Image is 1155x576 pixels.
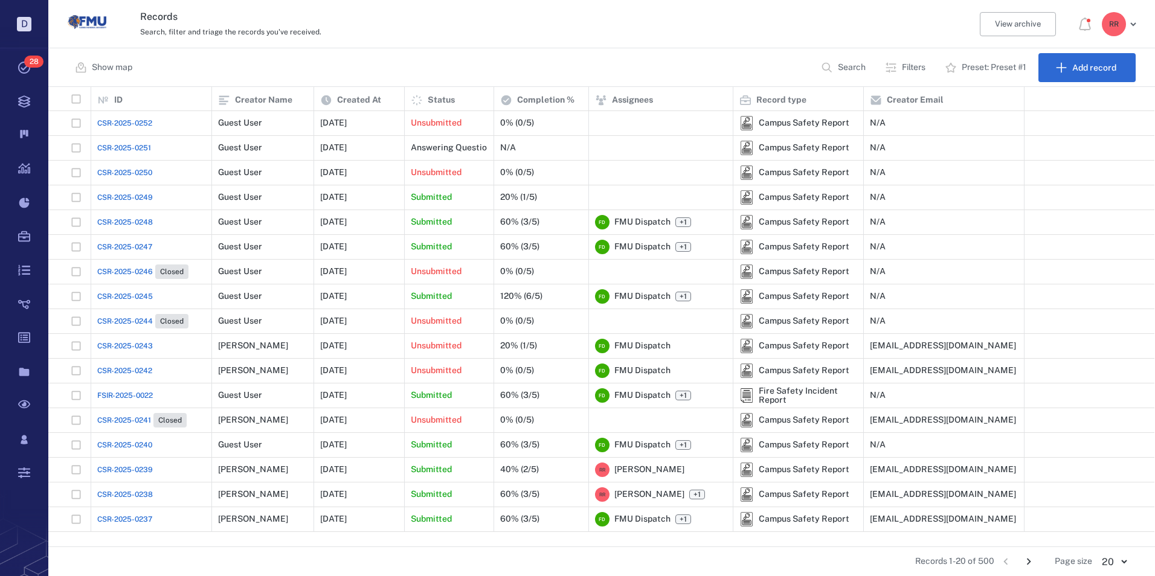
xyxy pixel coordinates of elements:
div: N/A [870,292,886,301]
div: Campus Safety Report [759,193,849,202]
span: FMU Dispatch [614,389,671,402]
span: Closed [156,415,184,426]
p: Submitted [411,439,452,451]
img: icon Campus Safety Report [739,165,754,180]
p: Unsubmitted [411,315,462,327]
div: [EMAIL_ADDRESS][DOMAIN_NAME] [870,366,1016,375]
img: Florida Memorial University logo [68,3,106,42]
img: icon Campus Safety Report [739,339,754,353]
div: F D [595,240,610,254]
p: Submitted [411,389,452,402]
img: icon Campus Safety Report [739,215,754,229]
div: F D [595,289,610,304]
button: Preset: Preset #1 [938,53,1036,82]
button: Go to next page [1019,552,1038,571]
div: N/A [870,316,886,325]
div: 60% (3/5) [500,217,539,226]
div: Campus Safety Report [759,341,849,350]
div: Guest User [218,316,262,325]
div: Campus Safety Report [739,215,754,229]
p: Answering Questions [411,142,496,154]
span: FMU Dispatch [614,439,671,451]
span: Closed [158,316,186,327]
div: Guest User [218,267,262,276]
span: +1 [675,514,691,524]
span: +1 [677,391,689,401]
span: +1 [691,490,703,500]
div: Campus Safety Report [759,415,849,424]
div: Campus Safety Report [759,292,849,301]
div: 60% (3/5) [500,514,539,523]
span: CSR-2025-0243 [97,341,153,351]
p: [DATE] [320,117,347,129]
span: +1 [677,514,689,525]
p: Show map [92,62,132,74]
div: Campus Safety Report [759,440,849,449]
div: F D [595,363,610,378]
p: Completion % [517,94,574,106]
div: Guest User [218,391,262,400]
div: Campus Safety Report [759,316,849,325]
div: Guest User [218,118,262,127]
span: FMU Dispatch [614,290,671,302]
div: 40% (2/5) [500,465,539,474]
div: Campus Safety Report [759,168,849,177]
p: [DATE] [320,290,347,302]
span: FMU Dispatch [614,365,671,377]
div: 60% (3/5) [500,440,539,449]
span: CSR-2025-0241 [97,415,151,426]
span: FMU Dispatch [614,513,671,525]
p: [DATE] [320,241,347,253]
p: Creator Email [887,94,944,106]
div: Campus Safety Report [739,116,754,130]
img: icon Campus Safety Report [739,314,754,328]
a: CSR-2025-0248 [97,217,153,228]
div: N/A [870,118,886,127]
div: N/A [870,391,886,400]
div: N/A [870,440,886,449]
div: Campus Safety Report [759,217,849,226]
div: 20% (1/5) [500,193,537,202]
p: [DATE] [320,340,347,352]
p: [DATE] [320,513,347,525]
img: icon Campus Safety Report [739,141,754,155]
a: CSR-2025-0250 [97,167,152,178]
p: [DATE] [320,464,347,476]
p: Unsubmitted [411,167,462,179]
div: Campus Safety Report [759,267,849,276]
div: Campus Safety Report [739,314,754,328]
p: Filters [902,62,925,74]
span: +1 [675,292,691,301]
div: N/A [870,217,886,226]
a: CSR-2025-0240 [97,440,152,450]
div: R R [1102,12,1126,36]
div: N/A [870,168,886,177]
img: icon Campus Safety Report [739,438,754,452]
button: RR [1102,12,1141,36]
a: CSR-2025-0249 [97,192,153,203]
p: [DATE] [320,315,347,327]
span: +1 [675,217,691,227]
div: Campus Safety Report [759,514,849,523]
img: icon Fire Safety Incident Report [739,388,754,403]
span: CSR-2025-0242 [97,365,152,376]
p: Search [838,62,866,74]
span: FSIR-2025-0022 [97,390,153,401]
div: [EMAIL_ADDRESS][DOMAIN_NAME] [870,490,1016,499]
span: CSR-2025-0247 [97,242,152,252]
a: CSR-2025-0251 [97,142,151,153]
p: Submitted [411,216,452,228]
img: icon Campus Safety Report [739,240,754,254]
div: N/A [870,242,886,251]
div: Campus Safety Report [739,289,754,304]
div: Campus Safety Report [759,465,849,474]
div: Campus Safety Report [739,339,754,353]
div: [EMAIL_ADDRESS][DOMAIN_NAME] [870,465,1016,474]
img: icon Campus Safety Report [739,363,754,378]
div: R R [595,487,610,502]
div: Guest User [218,168,262,177]
span: CSR-2025-0252 [97,118,152,129]
img: icon Campus Safety Report [739,190,754,205]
